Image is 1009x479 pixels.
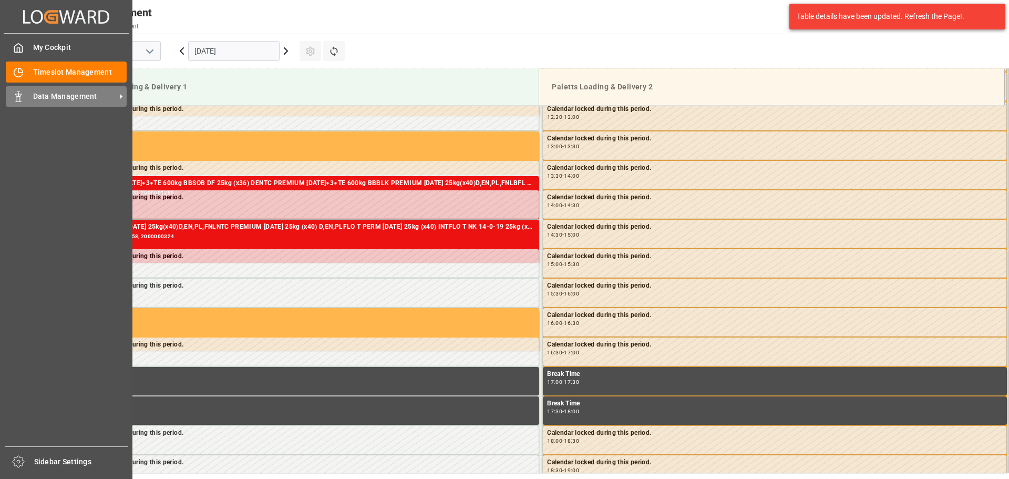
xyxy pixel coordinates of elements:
div: Break Time [547,369,1003,380]
div: Paletts Loading & Delivery 1 [82,77,530,97]
div: Calendar locked during this period. [547,281,1002,291]
div: Calendar locked during this period. [79,457,534,468]
div: Paletts Loading & Delivery 2 [548,77,996,97]
div: 17:30 [564,380,579,384]
div: 16:00 [564,291,579,296]
div: Calendar locked during this period. [547,104,1002,115]
div: - [562,174,564,178]
div: 14:00 [547,203,562,208]
div: 17:00 [547,380,562,384]
div: Calendar locked during this period. [79,281,534,291]
div: - [562,321,564,325]
div: - [562,439,564,443]
div: 17:00 [564,350,579,355]
div: Calendar locked during this period. [79,340,534,350]
div: - [562,232,564,237]
input: DD.MM.YYYY [188,41,280,61]
div: 16:30 [564,321,579,325]
div: Occupied [79,310,535,321]
div: - [562,144,564,149]
div: - [562,380,564,384]
div: - [562,115,564,119]
div: Calendar locked during this period. [547,340,1002,350]
div: 18:00 [547,439,562,443]
div: Calendar locked during this period. [547,310,1002,321]
div: Break Time [79,369,535,380]
div: BLK PREMIUM [DATE] 25kg(x40)D,EN,PL,FNLNTC PREMIUM [DATE] 25kg (x40) D,EN,PLFLO T PERM [DATE] 25k... [79,222,535,232]
div: Calendar locked during this period. [547,163,1002,174]
button: open menu [141,43,157,59]
div: 12:30 [547,115,562,119]
div: 18:30 [547,468,562,473]
div: Table details have been updated. Refresh the Page!. [797,11,990,22]
div: - [562,291,564,296]
div: Calendar locked during this period. [547,251,1002,262]
div: Main ref : 6100002058, 2000000324 [79,232,535,241]
div: 18:30 [564,439,579,443]
a: Timeslot Management [6,62,127,82]
div: 14:30 [564,203,579,208]
div: Calendar locked during this period. [79,251,534,262]
div: - [562,409,564,414]
span: Sidebar Settings [34,456,128,467]
div: Calendar locked during this period. [79,428,534,439]
span: My Cockpit [33,42,127,53]
div: - [562,350,564,355]
div: 16:00 [547,321,562,325]
div: 13:30 [564,144,579,149]
div: 13:30 [547,174,562,178]
div: - [562,203,564,208]
div: 14:00 [564,174,579,178]
div: Calendar locked during this period. [79,192,534,203]
div: - [562,468,564,473]
div: Calendar locked during this period. [79,104,534,115]
div: 15:00 [547,262,562,267]
div: - [562,262,564,267]
div: Calendar locked during this period. [547,222,1002,232]
div: 13:00 [564,115,579,119]
div: Calendar locked during this period. [547,428,1002,439]
div: 18:00 [564,409,579,414]
div: Occupied [79,134,535,144]
span: Data Management [33,91,116,102]
a: My Cockpit [6,37,127,58]
div: 15:30 [547,291,562,296]
div: Main ref : 6100002000, 2000001288 [79,189,535,198]
div: BLK CLASSIC [DATE]+3+TE 600kg BBSOB DF 25kg (x36) DENTC PREMIUM [DATE]+3+TE 600kg BBBLK PREMIUM [... [79,178,535,189]
div: 14:30 [547,232,562,237]
div: 17:30 [547,409,562,414]
div: 16:30 [547,350,562,355]
div: 15:30 [564,262,579,267]
span: Timeslot Management [33,67,127,78]
div: 13:00 [547,144,562,149]
div: Calendar locked during this period. [79,163,534,174]
div: Calendar locked during this period. [547,192,1002,203]
div: 19:00 [564,468,579,473]
div: Break Time [79,399,535,409]
div: Break Time [547,399,1003,409]
div: 15:00 [564,232,579,237]
div: Calendar locked during this period. [547,457,1002,468]
div: Calendar locked during this period. [547,134,1002,144]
